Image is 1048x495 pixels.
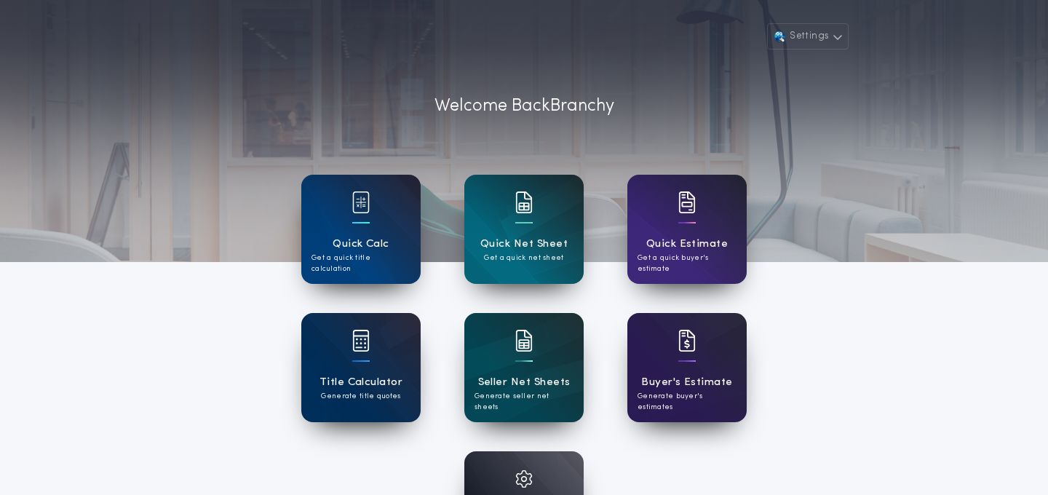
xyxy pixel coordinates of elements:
[301,313,421,422] a: card iconTitle CalculatorGenerate title quotes
[646,236,729,253] h1: Quick Estimate
[772,29,787,44] img: user avatar
[352,330,370,352] img: card icon
[480,236,568,253] h1: Quick Net Sheet
[475,391,573,413] p: Generate seller net sheets
[767,23,849,49] button: Settings
[484,253,563,264] p: Get a quick net sheet
[627,175,747,284] a: card iconQuick EstimateGet a quick buyer's estimate
[434,93,614,119] p: Welcome Back Branchy
[678,191,696,213] img: card icon
[638,391,737,413] p: Generate buyer's estimates
[515,330,533,352] img: card icon
[638,253,737,274] p: Get a quick buyer's estimate
[301,175,421,284] a: card iconQuick CalcGet a quick title calculation
[515,191,533,213] img: card icon
[352,191,370,213] img: card icon
[464,175,584,284] a: card iconQuick Net SheetGet a quick net sheet
[319,374,402,391] h1: Title Calculator
[321,391,400,402] p: Generate title quotes
[478,374,571,391] h1: Seller Net Sheets
[464,313,584,422] a: card iconSeller Net SheetsGenerate seller net sheets
[333,236,389,253] h1: Quick Calc
[311,253,410,274] p: Get a quick title calculation
[627,313,747,422] a: card iconBuyer's EstimateGenerate buyer's estimates
[678,330,696,352] img: card icon
[515,470,533,488] img: card icon
[641,374,732,391] h1: Buyer's Estimate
